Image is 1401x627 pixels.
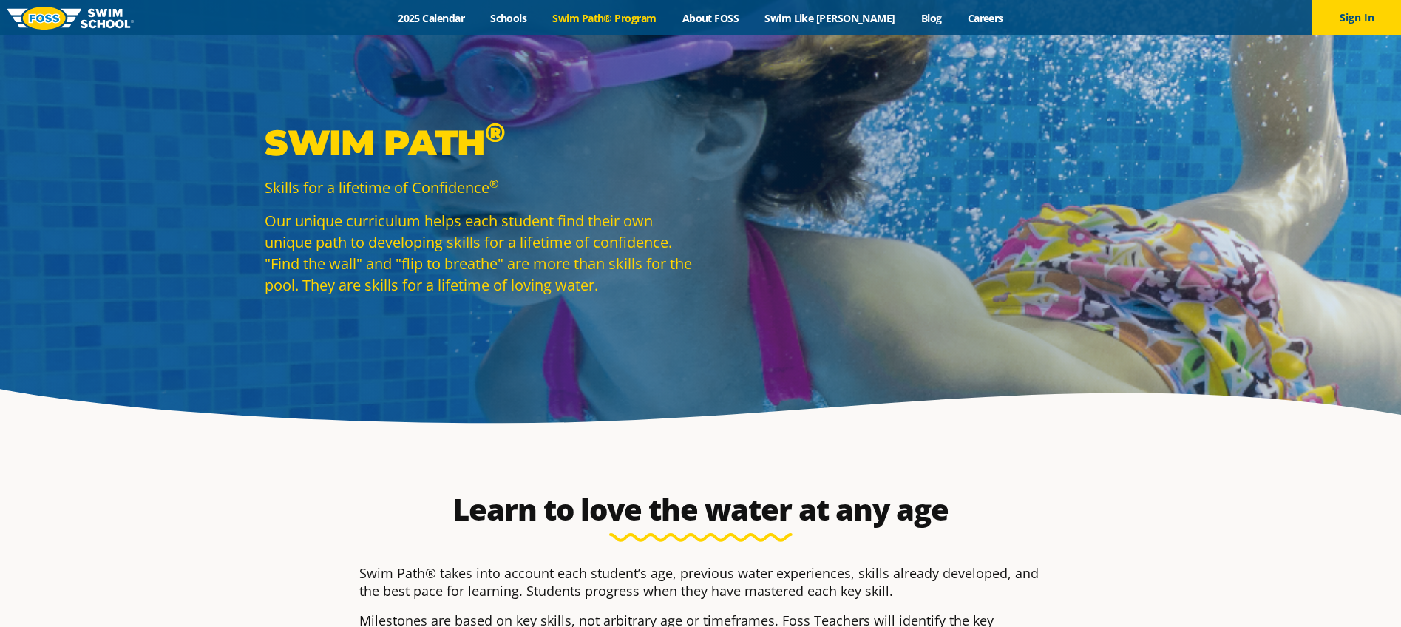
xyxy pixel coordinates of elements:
sup: ® [485,116,505,149]
a: About FOSS [669,11,752,25]
a: Careers [954,11,1016,25]
h2: Learn to love the water at any age [352,492,1050,527]
sup: ® [489,176,498,191]
p: Swim Path® takes into account each student’s age, previous water experiences, skills already deve... [359,564,1042,600]
a: Swim Like [PERSON_NAME] [752,11,909,25]
img: FOSS Swim School Logo [7,7,134,30]
a: Swim Path® Program [540,11,669,25]
p: Our unique curriculum helps each student find their own unique path to developing skills for a li... [265,210,693,296]
div: TOP [29,579,46,602]
a: Blog [908,11,954,25]
a: Schools [478,11,540,25]
p: Skills for a lifetime of Confidence [265,177,693,198]
a: 2025 Calendar [385,11,478,25]
p: Swim Path [265,121,693,165]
